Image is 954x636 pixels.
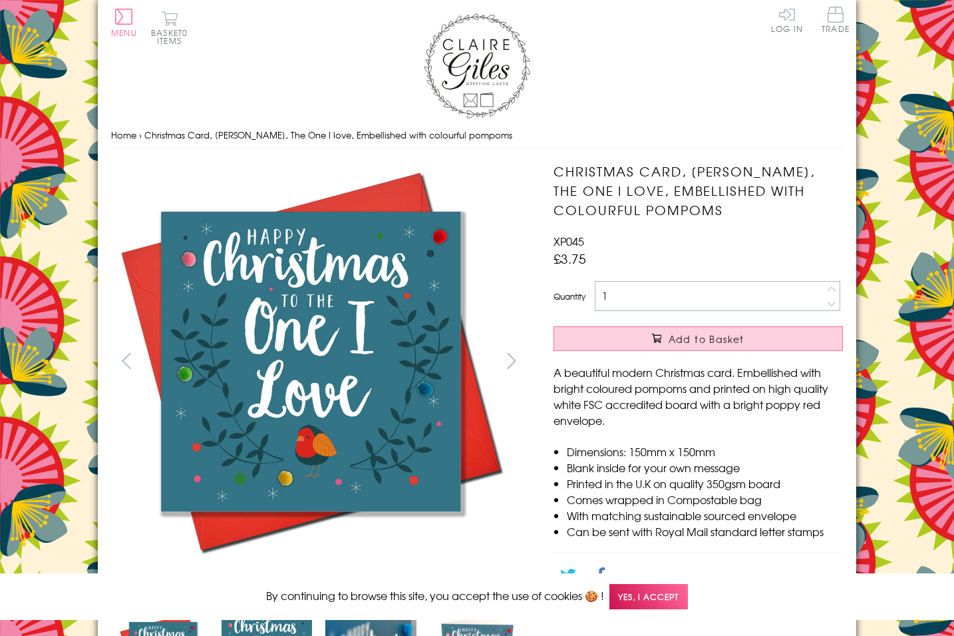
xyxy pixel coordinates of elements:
img: Christmas Card, Laurel, The One I love, Embellished with colourful pompoms [111,162,510,561]
span: › [139,129,142,141]
img: Claire Giles Greetings Cards [424,13,530,119]
span: Menu [111,27,137,39]
li: Printed in the U.K on quality 350gsm board [567,476,843,491]
a: Trade [822,7,850,35]
a: Home [111,129,136,141]
span: Christmas Card, [PERSON_NAME], The One I love, Embellished with colourful pompoms [144,129,512,141]
span: Trade [822,7,850,33]
button: Basket0 items [151,11,188,45]
button: prev [111,346,141,376]
button: Menu [111,9,137,37]
li: With matching sustainable sourced envelope [567,507,843,523]
span: £3.75 [554,249,586,268]
label: Quantity [554,290,585,302]
p: A beautiful modern Christmas card. Embellished with bright coloured pompoms and printed on high q... [554,364,843,428]
li: Can be sent with Royal Mail standard letter stamps [567,523,843,539]
span: XP045 [554,233,584,249]
nav: breadcrumbs [111,122,843,149]
span: Yes, I accept [609,584,688,610]
li: Blank inside for your own message [567,460,843,476]
span: Add to Basket [669,332,744,346]
h1: Christmas Card, [PERSON_NAME], The One I love, Embellished with colourful pompoms [554,162,843,219]
span: 0 items [157,27,188,47]
button: Add to Basket [554,326,843,351]
li: Dimensions: 150mm x 150mm [567,444,843,460]
button: next [497,346,527,376]
a: Log In [771,7,803,33]
img: Christmas Card, Laurel, The One I love, Embellished with colourful pompoms [527,162,926,561]
li: Comes wrapped in Compostable bag [567,491,843,507]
